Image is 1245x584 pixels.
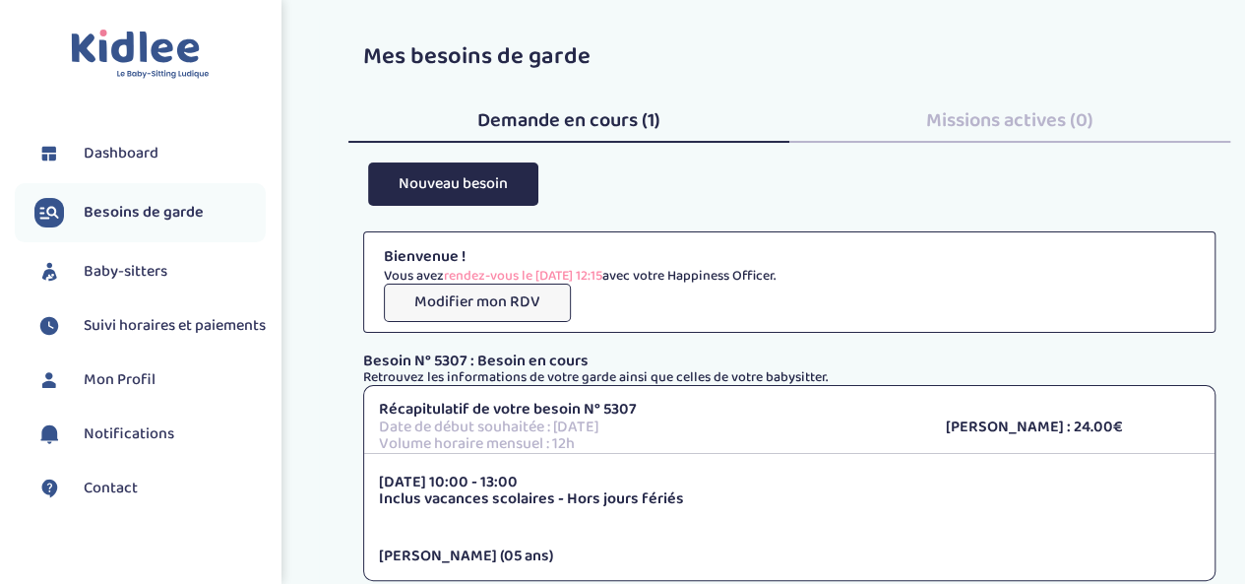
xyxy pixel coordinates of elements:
span: Baby-sitters [84,260,167,284]
a: Dashboard [34,139,266,168]
a: Notifications [34,420,266,449]
img: dashboard.svg [34,139,64,168]
p: Besoin N° 5307 : Besoin en cours [363,353,1215,370]
img: besoin.svg [34,198,64,227]
span: Contact [84,477,138,500]
a: Mon Profil [34,365,266,395]
a: Suivi horaires et paiements [34,311,266,341]
p: [DATE] 10:00 - 13:00 [379,474,1200,491]
span: rendez-vous le [DATE] 12:15 [444,265,602,287]
span: Besoins de garde [84,201,204,225]
img: babysitters.svg [34,257,64,287]
a: Contact [34,474,266,503]
img: notification.svg [34,420,64,449]
strong: Bienvenue ! [384,244,466,269]
span: Mes besoins de garde [363,37,591,76]
p: Date de début souhaitée : [DATE] [379,419,916,436]
span: Mon Profil [84,368,156,392]
span: Demande en cours (1) [477,104,660,136]
p: Récapitulatif de votre besoin N° 5307 [379,401,916,419]
img: logo.svg [71,30,210,80]
p: Retrouvez les informations de votre garde ainsi que celles de votre babysitter. [363,370,1215,385]
button: Modifier mon RDV [384,284,571,322]
img: suivihoraire.svg [34,311,64,341]
img: profil.svg [34,365,64,395]
span: Notifications [84,422,174,446]
p: Inclus vacances scolaires - Hors jours fériés [379,490,1200,508]
a: Baby-sitters [34,257,266,287]
button: Nouveau besoin [368,162,538,205]
span: Suivi horaires et paiements [84,314,266,338]
a: Besoins de garde [34,198,266,227]
img: contact.svg [34,474,64,503]
p: [PERSON_NAME] : 24.00€ [946,419,1200,436]
span: Dashboard [84,142,158,165]
span: Missions actives (0) [926,104,1093,136]
p: Volume horaire mensuel : 12h [379,435,916,453]
span: [PERSON_NAME] (05 ans) [379,544,553,568]
p: Vous avez avec votre Happiness Officer. [384,269,1195,284]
